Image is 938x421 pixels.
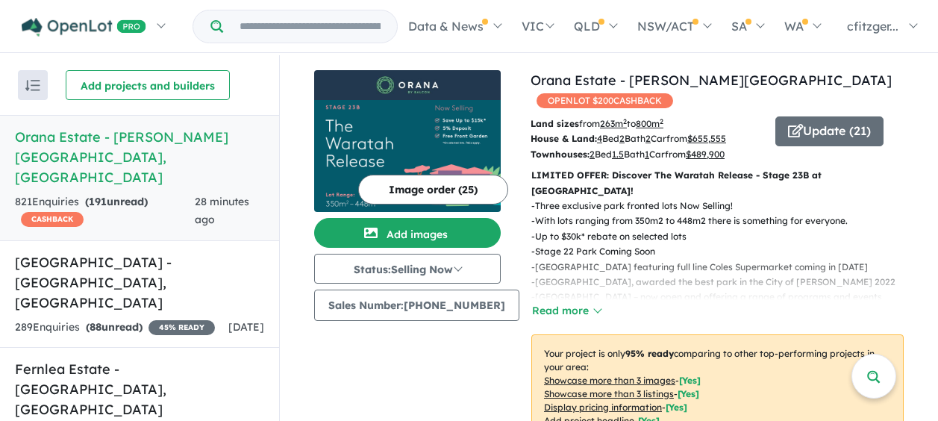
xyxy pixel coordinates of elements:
[314,290,519,321] button: Sales Number:[PHONE_NUMBER]
[847,19,898,34] span: cfitzger...
[531,147,764,162] p: Bed Bath Car from
[531,131,764,146] p: Bed Bath Car from
[89,195,107,208] span: 191
[679,375,701,386] span: [ Yes ]
[25,80,40,91] img: sort.svg
[358,175,508,205] button: Image order (25)
[15,359,264,420] h5: Fernlea Estate - [GEOGRAPHIC_DATA] , [GEOGRAPHIC_DATA]
[531,213,916,228] p: - With lots ranging from 350m2 to 448m2 there is something for everyone.
[531,244,916,259] p: - Stage 22 Park Coming Soon
[625,348,674,359] b: 95 % ready
[531,133,597,144] b: House & Land:
[531,260,916,275] p: - [GEOGRAPHIC_DATA] featuring full line Coles Supermarket coming in [DATE]
[645,133,651,144] u: 2
[537,93,673,108] span: OPENLOT $ 200 CASHBACK
[645,149,649,160] u: 1
[66,70,230,100] button: Add projects and builders
[531,275,916,290] p: - [GEOGRAPHIC_DATA], awarded the best park in the City of [PERSON_NAME] 2022
[15,252,264,313] h5: [GEOGRAPHIC_DATA] - [GEOGRAPHIC_DATA] , [GEOGRAPHIC_DATA]
[90,320,101,334] span: 88
[195,195,249,226] span: 28 minutes ago
[678,388,699,399] span: [ Yes ]
[86,320,143,334] strong: ( unread)
[21,212,84,227] span: CASHBACK
[148,320,215,335] span: 45 % READY
[531,302,601,319] button: Read more
[636,118,663,129] u: 800 m
[314,70,501,212] a: Orana Estate - Clyde North LogoOrana Estate - Clyde North
[600,118,627,129] u: 263 m
[627,118,663,129] span: to
[226,10,394,43] input: Try estate name, suburb, builder or developer
[531,116,764,131] p: from
[619,133,625,144] u: 2
[314,254,501,284] button: Status:Selling Now
[686,149,725,160] u: $ 489,900
[531,168,904,199] p: LIMITED OFFER: Discover The Waratah Release - Stage 23B at [GEOGRAPHIC_DATA]!
[228,320,264,334] span: [DATE]
[544,375,675,386] u: Showcase more than 3 images
[666,402,687,413] span: [ Yes ]
[544,402,662,413] u: Display pricing information
[590,149,595,160] u: 2
[623,117,627,125] sup: 2
[687,133,726,144] u: $ 655,555
[15,127,264,187] h5: Orana Estate - [PERSON_NAME][GEOGRAPHIC_DATA] , [GEOGRAPHIC_DATA]
[531,229,916,244] p: - Up to $30k* rebate on selected lots
[22,18,146,37] img: Openlot PRO Logo White
[15,193,195,229] div: 821 Enquir ies
[544,388,674,399] u: Showcase more than 3 listings
[612,149,624,160] u: 1.5
[660,117,663,125] sup: 2
[775,116,884,146] button: Update (21)
[85,195,148,208] strong: ( unread)
[531,118,579,129] b: Land sizes
[531,149,590,160] b: Townhouses:
[531,290,916,305] p: - [GEOGRAPHIC_DATA] – now open and offering a range of programs and events
[314,218,501,248] button: Add images
[597,133,602,144] u: 4
[314,100,501,212] img: Orana Estate - Clyde North
[15,319,215,337] div: 289 Enquir ies
[531,72,892,89] a: Orana Estate - [PERSON_NAME][GEOGRAPHIC_DATA]
[531,199,916,213] p: - Three exclusive park fronted lots Now Selling!
[320,76,495,94] img: Orana Estate - Clyde North Logo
